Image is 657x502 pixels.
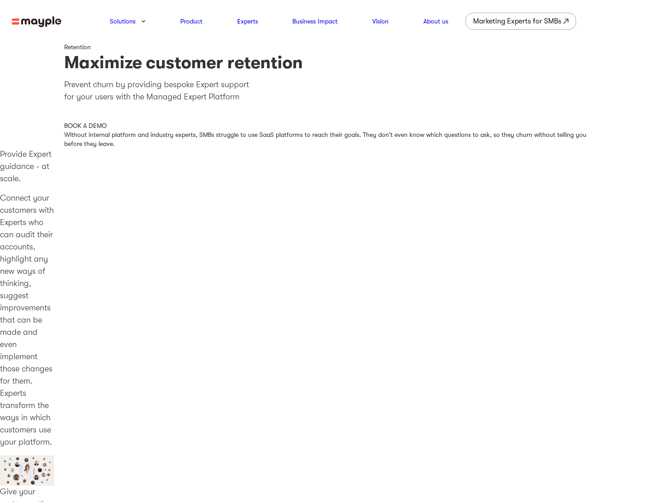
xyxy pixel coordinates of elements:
[180,16,202,27] a: Product
[64,79,593,103] p: Prevent churn by providing bespoke Expert support for your users with the Managed Expert Platform
[110,16,136,27] a: Solutions
[64,130,593,148] div: Without internal platform and industry experts, SMBs struggle to use SaaS platforms to reach thei...
[141,20,145,23] img: arrow-down
[12,16,61,28] img: mayple-logo
[237,16,258,27] a: Experts
[64,52,593,74] h1: Maximize customer retention
[473,15,561,28] div: Marketing Experts for SMBs
[372,16,389,27] a: Vision
[465,13,576,30] a: Marketing Experts for SMBs
[423,16,448,27] a: About us
[64,121,593,130] div: BOOK A DEMO
[64,42,593,52] div: Retention
[292,16,338,27] a: Business Impact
